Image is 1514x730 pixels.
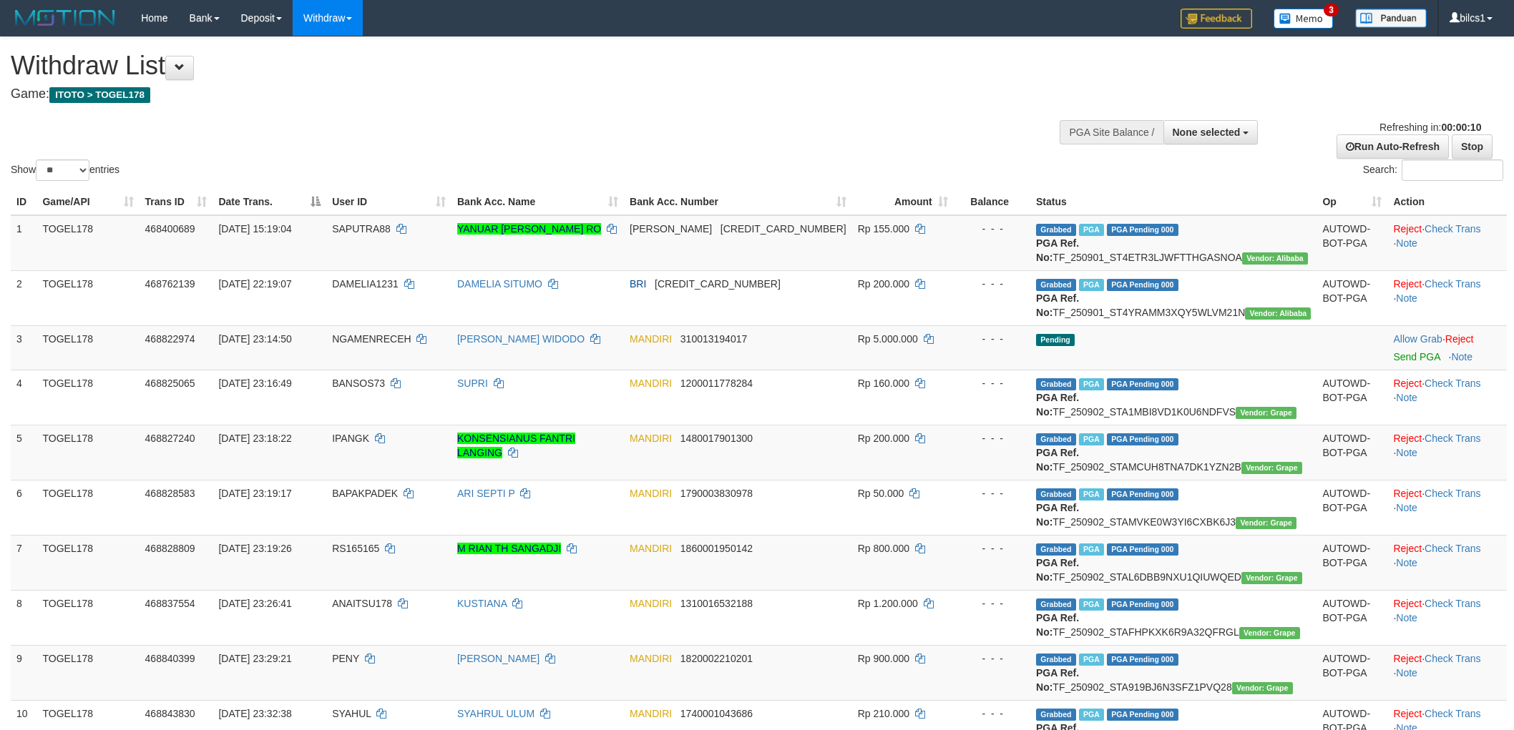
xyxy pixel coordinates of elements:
span: SAPUTRA88 [332,223,391,235]
a: YANUAR [PERSON_NAME] RO [457,223,601,235]
span: Vendor URL: https://settle31.1velocity.biz [1236,407,1296,419]
span: 468762139 [145,278,195,290]
a: Stop [1452,134,1493,159]
td: · · [1387,270,1507,325]
a: Reject [1393,598,1422,609]
span: Vendor URL: https://settle31.1velocity.biz [1236,517,1296,529]
a: ARI SEPTI P [457,488,515,499]
a: Reject [1445,333,1474,345]
span: [DATE] 15:19:04 [218,223,291,235]
a: Note [1396,292,1417,304]
td: TOGEL178 [36,480,139,535]
span: Grabbed [1036,433,1076,445]
span: Marked by bilcs1 [1079,709,1104,721]
span: Rp 800.000 [858,543,909,554]
strong: 00:00:10 [1441,122,1481,133]
span: Vendor URL: https://settle31.1velocity.biz [1241,462,1302,474]
div: - - - [959,486,1025,500]
td: TOGEL178 [36,215,139,271]
span: Rp 200.000 [858,433,909,444]
td: TF_250902_STA919BJ6N3SFZ1PVQ28 [1030,645,1317,700]
td: TOGEL178 [36,590,139,645]
span: Rp 210.000 [858,708,909,719]
a: Note [1396,237,1417,249]
span: PGA Pending [1107,224,1178,236]
a: Reject [1393,653,1422,664]
span: PGA Pending [1107,433,1178,445]
span: PGA Pending [1107,598,1178,611]
span: Rp 200.000 [858,278,909,290]
span: 3 [1324,4,1339,16]
img: Feedback.jpg [1181,9,1252,29]
td: · · [1387,590,1507,645]
span: [DATE] 22:19:07 [218,278,291,290]
td: 6 [11,480,36,535]
th: Bank Acc. Name: activate to sort column ascending [451,189,624,215]
a: Note [1396,447,1417,458]
th: Bank Acc. Number: activate to sort column ascending [624,189,852,215]
label: Show entries [11,159,119,181]
span: MANDIRI [630,488,672,499]
a: Reject [1393,708,1422,719]
label: Search: [1363,159,1503,181]
span: IPANGK [332,433,369,444]
a: Check Trans [1425,223,1481,235]
span: Copy 310013194017 to clipboard [680,333,747,345]
b: PGA Ref. No: [1036,292,1079,318]
span: PGA Pending [1107,279,1178,291]
b: PGA Ref. No: [1036,667,1079,693]
span: [DATE] 23:14:50 [218,333,291,345]
a: Note [1396,612,1417,623]
span: MANDIRI [630,433,672,444]
a: KONSENSIANUS FANTRI LANGING [457,433,575,458]
a: Note [1396,557,1417,568]
a: Note [1396,392,1417,403]
span: Vendor URL: https://settle31.1velocity.biz [1241,572,1302,584]
a: M RIAN TH SANGADJI [457,543,561,554]
span: Rp 5.000.000 [858,333,918,345]
td: TF_250901_ST4ETR3LJWFTTHGASNOA [1030,215,1317,271]
td: · · [1387,425,1507,480]
span: Marked by bilcs1 [1079,279,1104,291]
td: · · [1387,645,1507,700]
span: Marked by bilcs1 [1079,224,1104,236]
div: - - - [959,706,1025,721]
a: Check Trans [1425,378,1481,389]
a: Send PGA [1393,351,1440,362]
span: MANDIRI [630,708,672,719]
span: [DATE] 23:18:22 [218,433,291,444]
td: 2 [11,270,36,325]
div: - - - [959,431,1025,445]
span: None selected [1173,127,1241,138]
td: 5 [11,425,36,480]
th: Date Trans.: activate to sort column descending [213,189,326,215]
span: Refreshing in: [1379,122,1481,133]
span: PGA Pending [1107,488,1178,500]
span: RS165165 [332,543,379,554]
span: [DATE] 23:29:21 [218,653,291,664]
span: ANAITSU178 [332,598,392,609]
span: 468843830 [145,708,195,719]
a: SUPRI [457,378,488,389]
th: Status [1030,189,1317,215]
select: Showentries [36,159,89,181]
a: Note [1396,667,1417,679]
a: Reject [1393,278,1422,290]
span: Grabbed [1036,653,1076,666]
span: Rp 160.000 [858,378,909,389]
a: Check Trans [1425,433,1481,444]
th: Op: activate to sort column ascending [1317,189,1387,215]
span: · [1393,333,1445,345]
span: Grabbed [1036,598,1076,611]
a: Reject [1393,488,1422,499]
a: Reject [1393,543,1422,554]
td: · · [1387,480,1507,535]
a: Reject [1393,378,1422,389]
td: AUTOWD-BOT-PGA [1317,425,1387,480]
div: - - - [959,651,1025,666]
span: Copy 1310016532188 to clipboard [680,598,753,609]
th: ID [11,189,36,215]
span: 468827240 [145,433,195,444]
span: BAPAKPADEK [332,488,398,499]
a: Check Trans [1425,543,1481,554]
